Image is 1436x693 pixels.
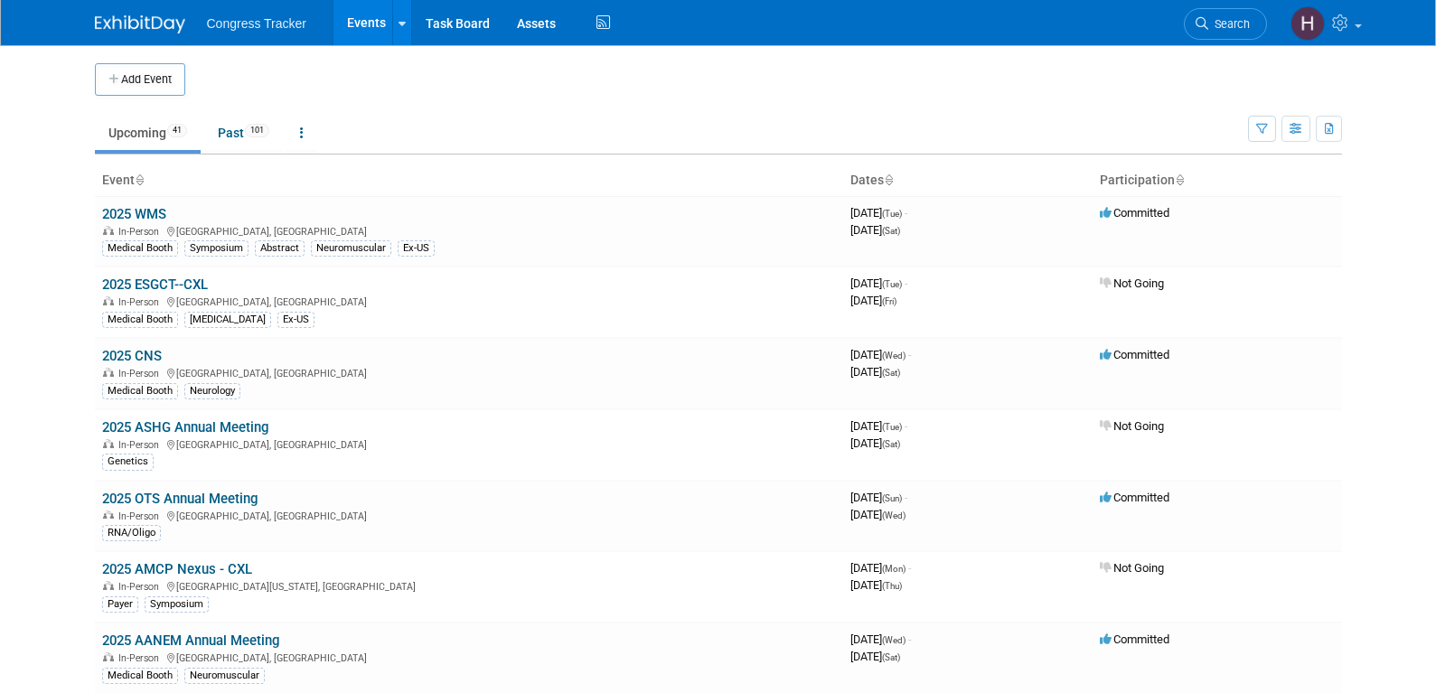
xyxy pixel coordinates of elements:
span: [DATE] [850,436,900,450]
th: Dates [843,165,1093,196]
img: In-Person Event [103,368,114,377]
span: [DATE] [850,223,900,237]
span: [DATE] [850,561,911,575]
div: Genetics [102,454,154,470]
a: Search [1184,8,1267,40]
span: - [905,276,907,290]
a: 2025 ESGCT--CXL [102,276,208,293]
span: [DATE] [850,365,900,379]
div: [GEOGRAPHIC_DATA], [GEOGRAPHIC_DATA] [102,650,836,664]
span: Committed [1100,348,1169,361]
span: (Wed) [882,510,906,520]
div: Medical Booth [102,240,178,257]
span: - [905,419,907,433]
a: Past101 [204,116,283,150]
span: (Sat) [882,439,900,449]
span: In-Person [118,510,164,522]
a: 2025 OTS Annual Meeting [102,491,258,507]
span: - [908,561,911,575]
span: Committed [1100,632,1169,646]
span: In-Person [118,368,164,379]
span: 41 [167,124,187,137]
div: [GEOGRAPHIC_DATA], [GEOGRAPHIC_DATA] [102,365,836,379]
span: - [908,632,911,646]
img: In-Person Event [103,439,114,448]
a: Sort by Start Date [884,173,893,187]
button: Add Event [95,63,185,96]
span: Search [1208,17,1250,31]
div: Neuromuscular [311,240,391,257]
span: (Tue) [882,279,902,289]
div: [GEOGRAPHIC_DATA], [GEOGRAPHIC_DATA] [102,436,836,451]
div: RNA/Oligo [102,525,161,541]
span: (Wed) [882,635,906,645]
span: (Wed) [882,351,906,361]
span: In-Person [118,581,164,593]
span: [DATE] [850,419,907,433]
img: In-Person Event [103,581,114,590]
img: In-Person Event [103,296,114,305]
span: (Sat) [882,652,900,662]
div: [GEOGRAPHIC_DATA][US_STATE], [GEOGRAPHIC_DATA] [102,578,836,593]
span: - [905,491,907,504]
div: Medical Booth [102,668,178,684]
span: - [908,348,911,361]
span: (Tue) [882,422,902,432]
span: In-Person [118,652,164,664]
span: (Mon) [882,564,906,574]
img: In-Person Event [103,510,114,520]
div: Abstract [255,240,305,257]
span: (Thu) [882,581,902,591]
span: [DATE] [850,276,907,290]
span: (Tue) [882,209,902,219]
a: 2025 WMS [102,206,166,222]
span: (Sun) [882,493,902,503]
div: Ex-US [277,312,314,328]
img: In-Person Event [103,652,114,661]
img: In-Person Event [103,226,114,235]
span: (Fri) [882,296,896,306]
a: Sort by Event Name [135,173,144,187]
span: [DATE] [850,650,900,663]
span: (Sat) [882,226,900,236]
span: In-Person [118,226,164,238]
div: Payer [102,596,138,613]
img: Heather Jones [1291,6,1325,41]
div: Neurology [184,383,240,399]
span: 101 [245,124,269,137]
span: - [905,206,907,220]
th: Participation [1093,165,1342,196]
span: [DATE] [850,578,902,592]
div: [MEDICAL_DATA] [184,312,271,328]
span: Not Going [1100,561,1164,575]
span: [DATE] [850,491,907,504]
a: 2025 AMCP Nexus - CXL [102,561,252,577]
div: Medical Booth [102,383,178,399]
div: Ex-US [398,240,435,257]
span: (Sat) [882,368,900,378]
img: ExhibitDay [95,15,185,33]
a: 2025 ASHG Annual Meeting [102,419,268,435]
span: In-Person [118,439,164,451]
span: [DATE] [850,508,906,521]
div: Symposium [184,240,249,257]
span: Committed [1100,206,1169,220]
div: Medical Booth [102,312,178,328]
span: Not Going [1100,276,1164,290]
a: 2025 AANEM Annual Meeting [102,632,279,649]
span: [DATE] [850,632,911,646]
span: [DATE] [850,294,896,307]
span: Not Going [1100,419,1164,433]
th: Event [95,165,843,196]
span: Congress Tracker [207,16,306,31]
a: Upcoming41 [95,116,201,150]
div: Neuromuscular [184,668,265,684]
a: 2025 CNS [102,348,162,364]
div: [GEOGRAPHIC_DATA], [GEOGRAPHIC_DATA] [102,294,836,308]
a: Sort by Participation Type [1175,173,1184,187]
span: In-Person [118,296,164,308]
div: [GEOGRAPHIC_DATA], [GEOGRAPHIC_DATA] [102,223,836,238]
div: [GEOGRAPHIC_DATA], [GEOGRAPHIC_DATA] [102,508,836,522]
span: Committed [1100,491,1169,504]
span: [DATE] [850,206,907,220]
